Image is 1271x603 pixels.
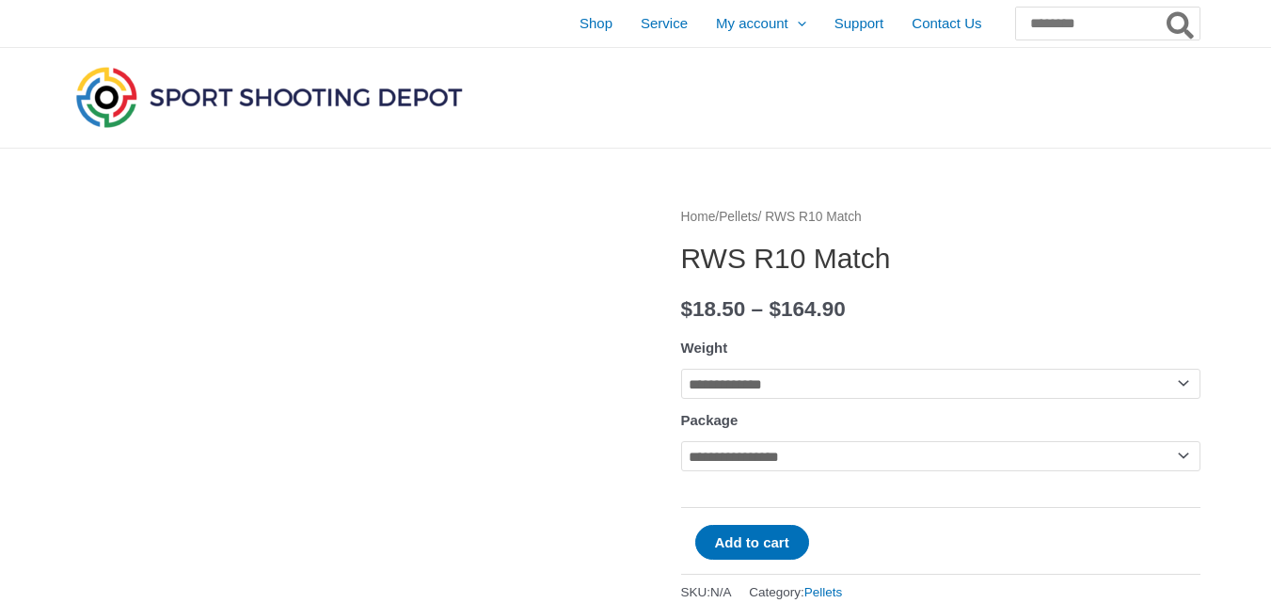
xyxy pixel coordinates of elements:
button: Search [1163,8,1200,40]
h1: RWS R10 Match [681,242,1200,276]
span: N/A [710,585,732,599]
span: $ [769,297,781,321]
bdi: 164.90 [769,297,845,321]
span: $ [681,297,693,321]
a: Pellets [719,210,757,224]
label: Weight [681,340,728,356]
a: Home [681,210,716,224]
nav: Breadcrumb [681,205,1200,230]
a: Pellets [804,585,843,599]
bdi: 18.50 [681,297,746,321]
span: – [752,297,764,321]
img: Sport Shooting Depot [71,62,467,132]
label: Package [681,412,739,428]
button: Add to cart [695,525,809,560]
